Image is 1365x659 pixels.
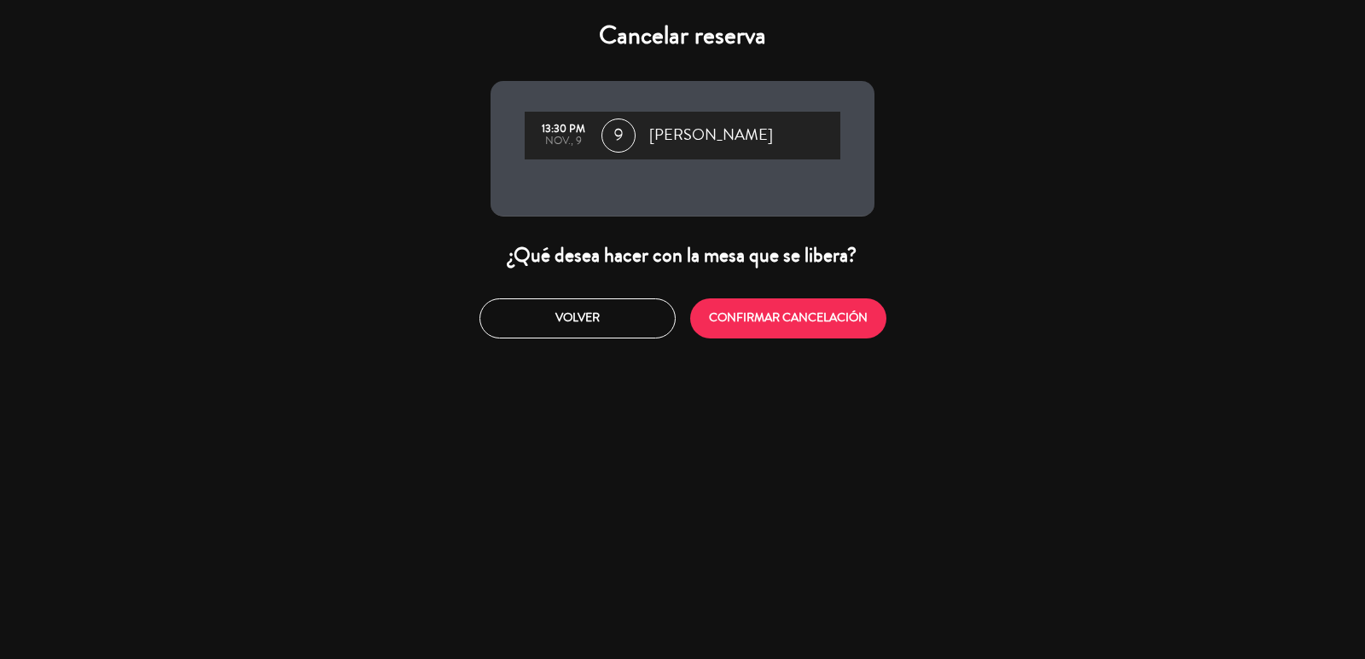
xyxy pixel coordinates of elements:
div: 13:30 PM [533,124,593,136]
span: 9 [601,119,636,153]
button: CONFIRMAR CANCELACIÓN [690,298,886,338]
button: Volver [479,298,676,338]
div: ¿Qué desea hacer con la mesa que se libera? [491,242,874,269]
h4: Cancelar reserva [491,20,874,51]
span: [PERSON_NAME] [649,123,773,148]
div: nov., 9 [533,136,593,147]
